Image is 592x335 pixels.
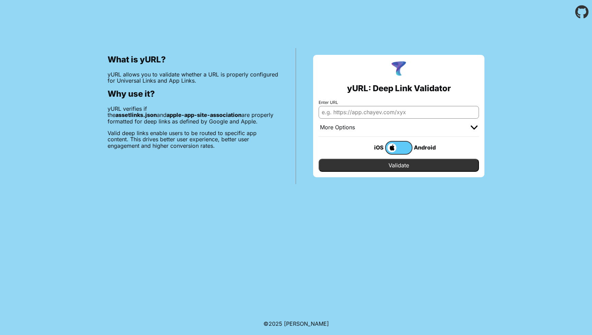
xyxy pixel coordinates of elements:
div: iOS [358,143,385,152]
b: assetlinks.json [115,111,157,118]
h2: What is yURL? [108,55,279,64]
input: e.g. https://app.chayev.com/xyx [319,106,479,118]
img: yURL Logo [390,60,408,78]
h2: Why use it? [108,89,279,99]
p: yURL verifies if the and are properly formatted for deep links as defined by Google and Apple. [108,106,279,124]
p: Valid deep links enable users to be routed to specific app content. This drives better user exper... [108,130,279,149]
div: Android [412,143,440,152]
a: Michael Ibragimchayev's Personal Site [284,320,329,327]
footer: © [263,312,329,335]
b: apple-app-site-association [166,111,242,118]
p: yURL allows you to validate whether a URL is properly configured for Universal Links and App Links. [108,71,279,84]
img: chevron [471,125,478,130]
input: Validate [319,159,479,172]
div: More Options [320,124,355,131]
h2: yURL: Deep Link Validator [347,84,451,93]
span: 2025 [269,320,282,327]
label: Enter URL [319,100,479,105]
